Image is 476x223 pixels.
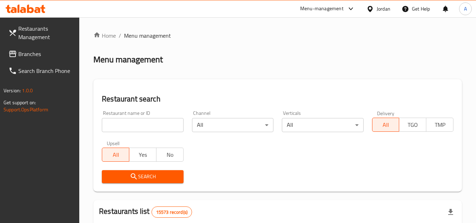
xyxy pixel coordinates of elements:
[129,148,156,162] button: Yes
[132,150,154,160] span: Yes
[102,94,453,104] h2: Restaurant search
[3,45,80,62] a: Branches
[402,120,424,130] span: TGO
[442,204,459,221] div: Export file
[4,86,21,95] span: Version:
[377,111,395,116] label: Delivery
[18,24,74,41] span: Restaurants Management
[4,98,36,107] span: Get support on:
[18,50,74,58] span: Branches
[372,118,400,132] button: All
[22,86,33,95] span: 1.0.0
[93,31,462,40] nav: breadcrumb
[107,141,120,145] label: Upsell
[375,120,397,130] span: All
[192,118,273,132] div: All
[93,54,163,65] h2: Menu management
[119,31,121,40] li: /
[377,5,390,13] div: Jordan
[99,206,192,218] h2: Restaurants list
[4,105,48,114] a: Support.OpsPlatform
[300,5,344,13] div: Menu-management
[107,172,178,181] span: Search
[3,62,80,79] a: Search Branch Phone
[426,118,453,132] button: TMP
[282,118,363,132] div: All
[102,148,129,162] button: All
[3,20,80,45] a: Restaurants Management
[93,31,116,40] a: Home
[159,150,181,160] span: No
[124,31,171,40] span: Menu management
[156,148,184,162] button: No
[152,209,192,216] span: 15573 record(s)
[399,118,426,132] button: TGO
[18,67,74,75] span: Search Branch Phone
[102,118,183,132] input: Search for restaurant name or ID..
[464,5,467,13] span: A
[102,170,183,183] button: Search
[105,150,126,160] span: All
[429,120,451,130] span: TMP
[152,206,192,218] div: Total records count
